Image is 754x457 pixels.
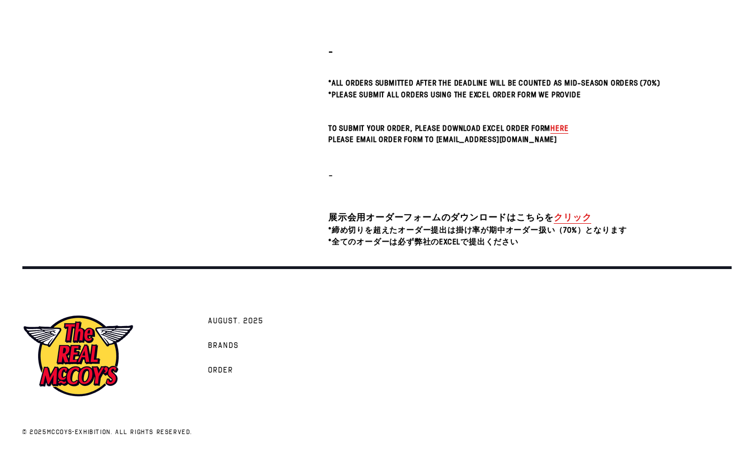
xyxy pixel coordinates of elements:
[328,77,660,88] span: *All orders submitted after the deadline will be counted as Mid-Season Orders (70%)
[22,314,134,398] img: mccoys-exhibition
[202,357,239,382] a: Order
[328,89,581,100] span: *Please submit all orders using the Excel Order Form we provide
[328,44,333,58] strong: -
[202,308,269,333] a: AUGUST. 2025
[202,333,244,357] a: Brands
[328,211,554,223] span: 展示会用オーダーフォームのダウンロードはこちらを
[47,428,111,436] a: mccoys-exhibition
[208,316,263,327] span: AUGUST. 2025
[328,236,519,247] span: *全てのオーダーは必ず弊社のExcelで提出ください
[22,427,360,437] p: © 2025 . All rights reserved.
[328,134,557,144] span: Please email Order Form to [EMAIL_ADDRESS][DOMAIN_NAME]
[328,168,333,181] span: -
[208,365,233,376] span: Order
[550,123,568,133] span: here
[328,224,626,235] span: *締め切りを超えたオーダー提出は掛け率が期中オーダー扱い（70%）となります
[208,341,239,352] span: Brands
[328,123,550,133] span: To submit your order, please download Excel Order Form
[550,123,568,134] a: here
[554,211,591,224] a: クリック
